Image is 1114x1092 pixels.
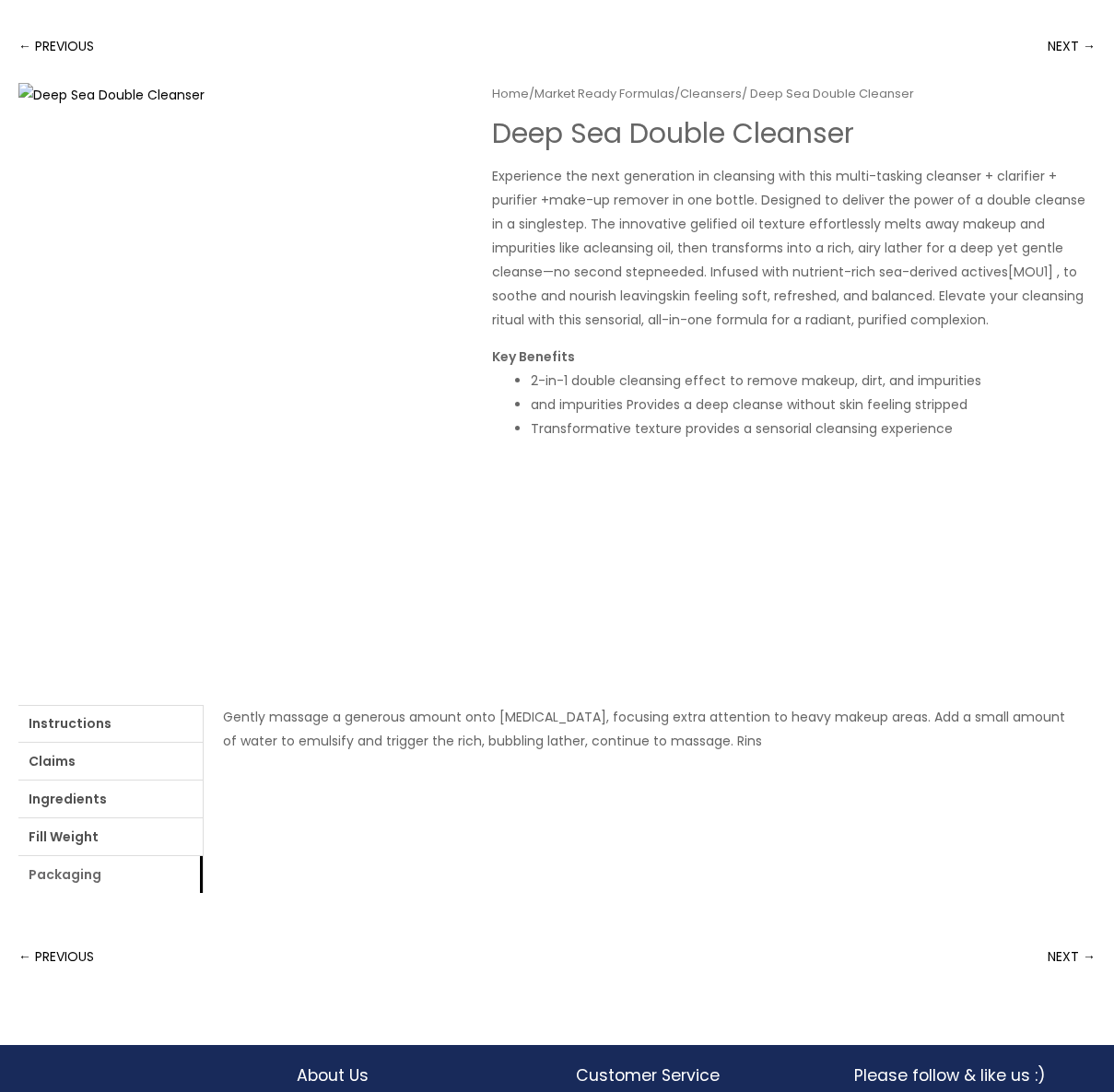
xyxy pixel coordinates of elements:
span: step. The innovative gelified oil texture effortlessly melts away makeup and impurities like a [492,215,1045,257]
span: cleansing oil, then transforms into a rich, airy lather for a deep yet gentle cleanse—no second step [492,239,1063,281]
span: skin feeling soft, refreshed, and balanced. Elevate your cleansing ritual with this sensorial, al... [492,287,1084,329]
a: Home [492,85,529,102]
span: needed. Infused with nutrient-rich sea-derived actives[MOU1] , to soothe and nourish leaving [492,263,1077,305]
a: ← PREVIOUS [18,938,94,975]
li: and impurities​ Provides a deep cleanse without skin feeling stripped​ [531,393,1096,417]
a: Claims [18,743,203,780]
a: Market Ready Formulas [534,85,674,102]
a: Instructions [18,705,203,742]
span: one formula for a radiant, purified complexion. [687,311,989,329]
h2: Customer Service [576,1063,817,1087]
img: Deep Sea Double Cleanser [18,83,450,640]
li: Transformative texture provides a sensorial cleansing experience [531,417,1096,440]
a: Fill Weight [18,818,203,855]
strong: Key Benefits [492,347,575,366]
p: Gently massage a generous amount onto [MEDICAL_DATA], focusing extra attention to heavy makeup ar... [223,705,1076,753]
h2: About Us [297,1063,538,1087]
h2: Please follow & like us :) [854,1063,1096,1087]
nav: Breadcrumb [492,83,1096,105]
li: 2-in-1 double cleansing effect to remove makeup, dirt, and impurities​ [531,369,1096,393]
span: Experience the next generation in cleansing with this multi-tasking cleanser + clarifier + purifi... [492,167,1057,209]
span: make-up remover in one bottle. Designed to deliver the power of a double cleanse in a single [492,191,1085,233]
a: ← PREVIOUS [18,28,94,65]
h1: Deep Sea Double Cleanser [492,117,1096,150]
a: Cleansers [680,85,742,102]
a: Ingredients [18,781,203,817]
a: NEXT → [1048,938,1096,975]
a: NEXT → [1048,28,1096,65]
a: Packaging [18,856,203,893]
